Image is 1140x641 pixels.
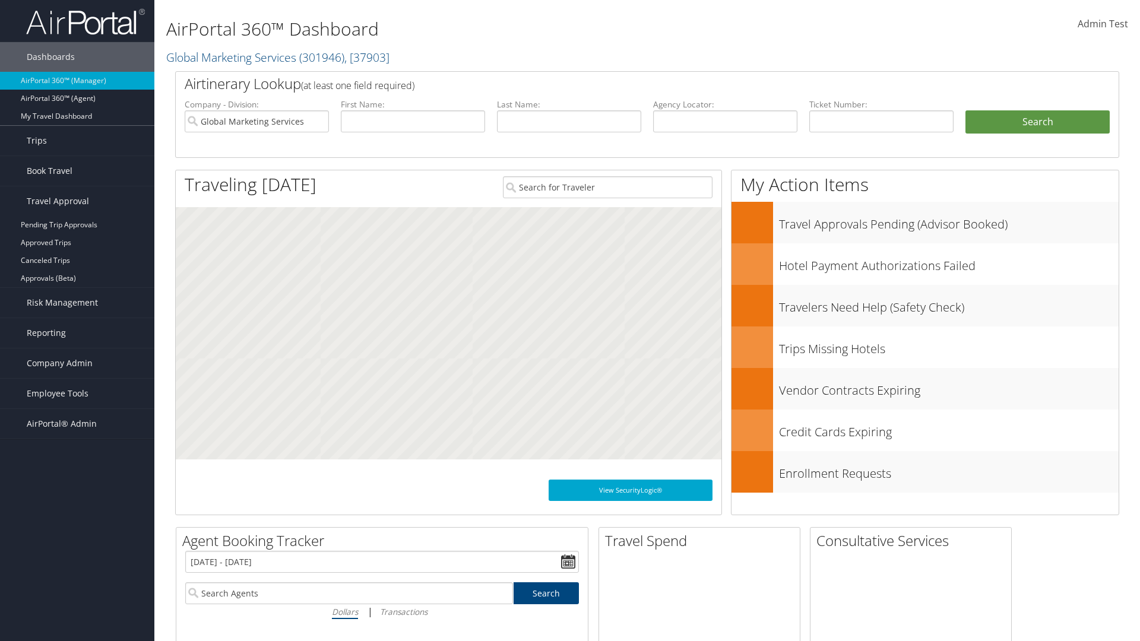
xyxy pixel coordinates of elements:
span: Risk Management [27,288,98,318]
a: Travel Approvals Pending (Advisor Booked) [731,202,1119,243]
h2: Agent Booking Tracker [182,531,588,551]
span: Reporting [27,318,66,348]
h1: Traveling [DATE] [185,172,316,197]
label: Ticket Number: [809,99,954,110]
a: Vendor Contracts Expiring [731,368,1119,410]
input: Search Agents [185,582,513,604]
label: Company - Division: [185,99,329,110]
h1: AirPortal 360™ Dashboard [166,17,807,42]
h3: Travel Approvals Pending (Advisor Booked) [779,210,1119,233]
h3: Trips Missing Hotels [779,335,1119,357]
h2: Airtinerary Lookup [185,74,1031,94]
label: First Name: [341,99,485,110]
span: Dashboards [27,42,75,72]
h3: Credit Cards Expiring [779,418,1119,440]
span: Trips [27,126,47,156]
span: AirPortal® Admin [27,409,97,439]
label: Agency Locator: [653,99,797,110]
a: Admin Test [1078,6,1128,43]
span: Admin Test [1078,17,1128,30]
i: Dollars [332,606,358,617]
a: Search [514,582,579,604]
span: Company Admin [27,348,93,378]
button: Search [965,110,1110,134]
h2: Consultative Services [816,531,1011,551]
i: Transactions [380,606,427,617]
h3: Enrollment Requests [779,459,1119,482]
span: Travel Approval [27,186,89,216]
label: Last Name: [497,99,641,110]
a: Global Marketing Services [166,49,389,65]
a: Trips Missing Hotels [731,326,1119,368]
img: airportal-logo.png [26,8,145,36]
h3: Hotel Payment Authorizations Failed [779,252,1119,274]
h1: My Action Items [731,172,1119,197]
span: Employee Tools [27,379,88,408]
span: (at least one field required) [301,79,414,92]
div: | [185,604,579,619]
span: Book Travel [27,156,72,186]
a: Travelers Need Help (Safety Check) [731,285,1119,326]
h3: Vendor Contracts Expiring [779,376,1119,399]
span: , [ 37903 ] [344,49,389,65]
a: Credit Cards Expiring [731,410,1119,451]
span: ( 301946 ) [299,49,344,65]
a: Hotel Payment Authorizations Failed [731,243,1119,285]
h2: Travel Spend [605,531,800,551]
a: Enrollment Requests [731,451,1119,493]
a: View SecurityLogic® [549,480,712,501]
h3: Travelers Need Help (Safety Check) [779,293,1119,316]
input: Search for Traveler [503,176,712,198]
